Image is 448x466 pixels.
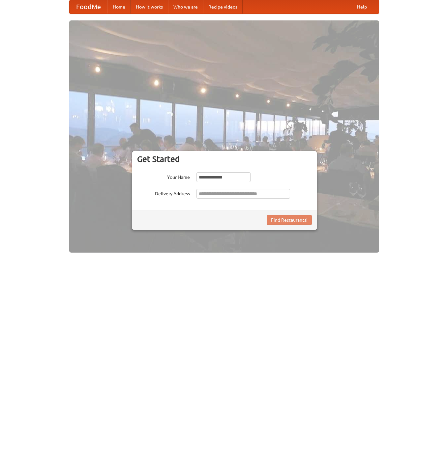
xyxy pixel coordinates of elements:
[267,215,312,225] button: Find Restaurants!
[168,0,203,14] a: Who we are
[107,0,131,14] a: Home
[352,0,372,14] a: Help
[137,172,190,180] label: Your Name
[70,0,107,14] a: FoodMe
[137,189,190,197] label: Delivery Address
[131,0,168,14] a: How it works
[137,154,312,164] h3: Get Started
[203,0,243,14] a: Recipe videos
